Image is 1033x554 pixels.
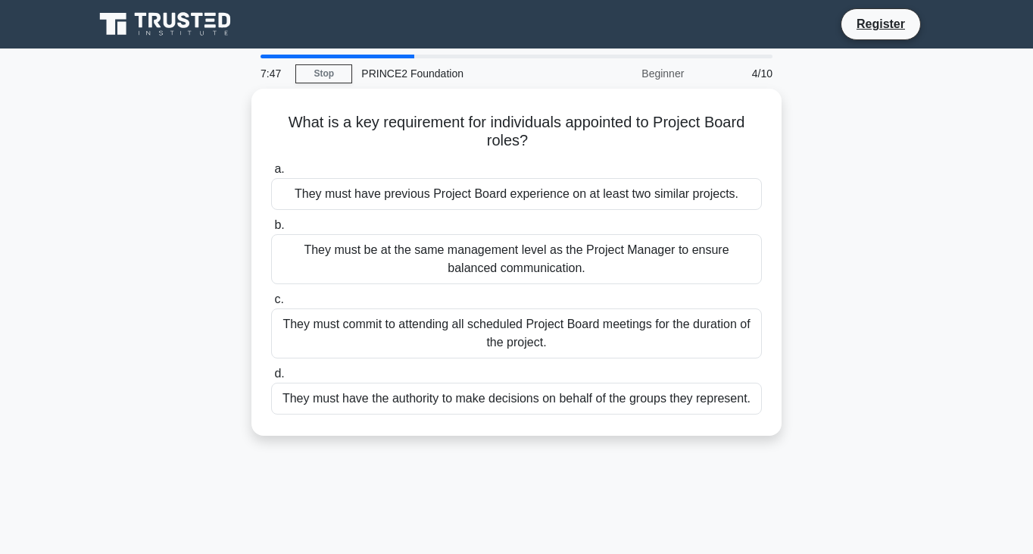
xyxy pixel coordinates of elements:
[271,234,762,284] div: They must be at the same management level as the Project Manager to ensure balanced communication.
[251,58,295,89] div: 7:47
[271,178,762,210] div: They must have previous Project Board experience on at least two similar projects.
[847,14,914,33] a: Register
[270,113,763,151] h5: What is a key requirement for individuals appointed to Project Board roles?
[693,58,782,89] div: 4/10
[352,58,560,89] div: PRINCE2 Foundation
[271,308,762,358] div: They must commit to attending all scheduled Project Board meetings for the duration of the project.
[274,367,284,380] span: d.
[271,383,762,415] div: They must have the authority to make decisions on behalf of the groups they represent.
[274,162,284,175] span: a.
[274,218,284,231] span: b.
[560,58,693,89] div: Beginner
[295,64,352,83] a: Stop
[274,293,283,305] span: c.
